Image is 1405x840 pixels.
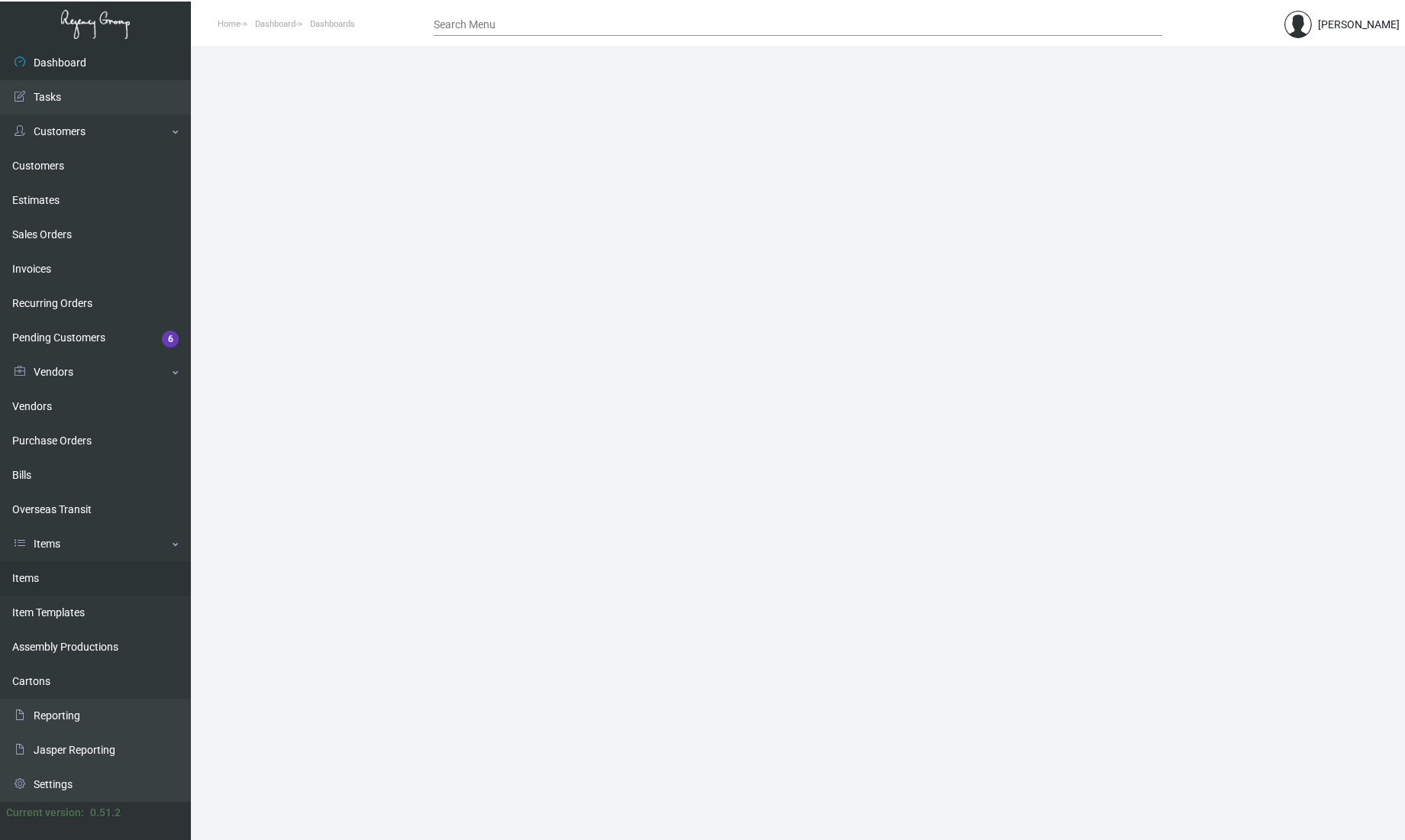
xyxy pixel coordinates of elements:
[310,19,355,29] span: Dashboards
[1284,11,1312,38] img: admin@bootstrapmaster.com
[6,805,84,821] div: Current version:
[90,805,121,821] div: 0.51.2
[1318,17,1400,33] div: [PERSON_NAME]
[218,19,241,29] span: Home
[255,19,296,29] span: Dashboard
